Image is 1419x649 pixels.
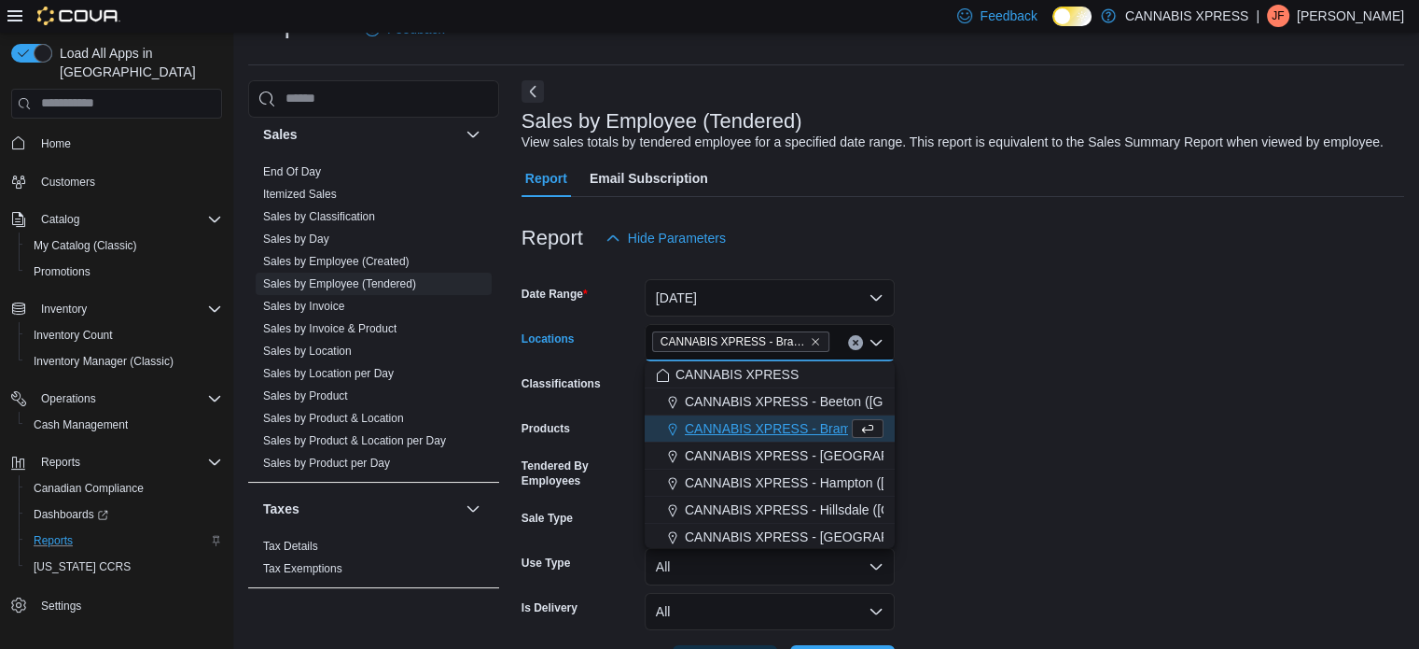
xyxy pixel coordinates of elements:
[34,298,222,320] span: Inventory
[645,279,895,317] button: [DATE]
[34,388,222,410] span: Operations
[19,233,230,259] button: My Catalog (Classic)
[685,528,1212,546] span: CANNABIS XPRESS - [GEOGRAPHIC_DATA][PERSON_NAME] ([GEOGRAPHIC_DATA])
[26,414,222,436] span: Cash Management
[34,559,131,574] span: [US_STATE] CCRS
[263,187,337,202] span: Itemized Sales
[263,125,458,144] button: Sales
[248,161,499,482] div: Sales
[263,165,321,178] a: End Of Day
[19,412,230,438] button: Cash Management
[263,500,458,518] button: Taxes
[26,529,80,552] a: Reports
[462,498,484,520] button: Taxes
[34,208,222,231] span: Catalog
[34,451,88,473] button: Reports
[41,175,95,190] span: Customers
[661,332,806,351] span: CANNABIS XPRESS - Brampton ([GEOGRAPHIC_DATA])
[263,344,352,359] span: Sales by Location
[263,210,375,223] a: Sales by Classification
[869,335,883,350] button: Close list of options
[26,556,138,578] a: [US_STATE] CCRS
[34,298,94,320] button: Inventory
[1052,7,1092,26] input: Dark Mode
[685,419,974,438] span: CANNABIS XPRESS - Brampton (Veterans Drive)
[645,388,895,416] button: CANNABIS XPRESS - Beeton ([GEOGRAPHIC_DATA])
[462,123,484,146] button: Sales
[263,367,394,380] a: Sales by Location per Day
[263,209,375,224] span: Sales by Classification
[263,456,390,471] span: Sales by Product per Day
[685,392,1009,411] span: CANNABIS XPRESS - Beeton ([GEOGRAPHIC_DATA])
[522,600,577,615] label: Is Delivery
[1052,26,1053,27] span: Dark Mode
[980,7,1036,25] span: Feedback
[248,535,499,587] div: Taxes
[34,132,222,155] span: Home
[1267,5,1289,27] div: Jo Forbes
[522,80,544,103] button: Next
[26,261,98,283] a: Promotions
[26,529,222,552] span: Reports
[34,170,222,193] span: Customers
[26,556,222,578] span: Washington CCRS
[652,332,829,352] span: CANNABIS XPRESS - Brampton (Hurontario Street)
[34,593,222,616] span: Settings
[26,234,222,257] span: My Catalog (Classic)
[52,44,222,81] span: Load All Apps in [GEOGRAPHIC_DATA]
[522,459,637,488] label: Tendered By Employees
[598,219,733,257] button: Hide Parameters
[263,276,416,291] span: Sales by Employee (Tendered)
[4,206,230,233] button: Catalog
[645,548,895,586] button: All
[263,322,396,335] a: Sales by Invoice & Product
[263,500,299,518] h3: Taxes
[522,110,802,133] h3: Sales by Employee (Tendered)
[263,188,337,201] a: Itemized Sales
[26,324,120,346] a: Inventory Count
[675,365,799,384] span: CANNABIS XPRESS
[263,433,446,448] span: Sales by Product & Location per Day
[685,473,1021,492] span: CANNABIS XPRESS - Hampton ([GEOGRAPHIC_DATA])
[645,524,895,551] button: CANNABIS XPRESS - [GEOGRAPHIC_DATA][PERSON_NAME] ([GEOGRAPHIC_DATA])
[263,164,321,179] span: End Of Day
[34,171,103,193] a: Customers
[19,475,230,501] button: Canadian Compliance
[263,388,348,403] span: Sales by Product
[263,434,446,447] a: Sales by Product & Location per Day
[263,561,342,576] span: Tax Exemptions
[19,348,230,374] button: Inventory Manager (Classic)
[26,350,222,373] span: Inventory Manager (Classic)
[34,481,144,496] span: Canadian Compliance
[645,361,895,388] button: CANNABIS XPRESS
[34,264,90,279] span: Promotions
[19,528,230,554] button: Reports
[810,336,821,347] button: Remove CANNABIS XPRESS - Brampton (Hurontario Street) from selection in this group
[41,302,87,317] span: Inventory
[685,446,1104,465] span: CANNABIS XPRESS - [GEOGRAPHIC_DATA] ([GEOGRAPHIC_DATA])
[26,503,222,526] span: Dashboards
[263,562,342,575] a: Tax Exemptions
[34,328,113,343] span: Inventory Count
[26,350,181,373] a: Inventory Manager (Classic)
[590,160,708,197] span: Email Subscription
[263,457,390,470] a: Sales by Product per Day
[34,238,137,253] span: My Catalog (Classic)
[41,599,81,614] span: Settings
[4,449,230,475] button: Reports
[263,539,318,554] span: Tax Details
[34,451,222,473] span: Reports
[4,296,230,322] button: Inventory
[26,234,145,257] a: My Catalog (Classic)
[34,388,104,410] button: Operations
[645,593,895,630] button: All
[263,540,318,553] a: Tax Details
[4,386,230,412] button: Operations
[4,591,230,618] button: Settings
[645,443,895,470] button: CANNABIS XPRESS - [GEOGRAPHIC_DATA] ([GEOGRAPHIC_DATA])
[19,322,230,348] button: Inventory Count
[263,345,352,358] a: Sales by Location
[1125,5,1248,27] p: CANNABIS XPRESS
[522,287,588,302] label: Date Range
[34,417,128,432] span: Cash Management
